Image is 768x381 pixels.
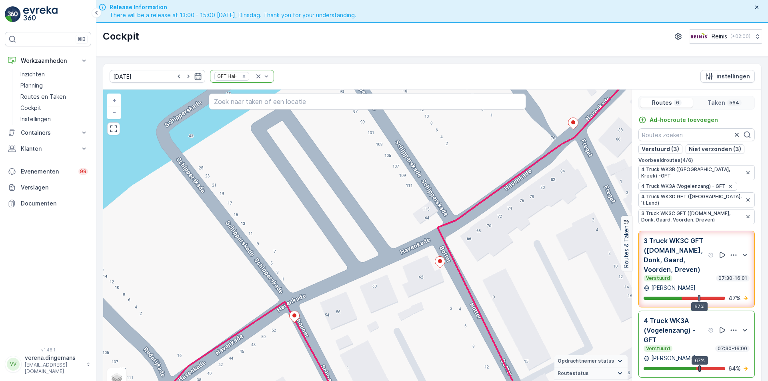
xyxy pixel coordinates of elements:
input: Zoek naar taken of een locatie [209,94,526,110]
span: − [112,109,116,116]
p: Ad-hocroute toevoegen [650,116,718,124]
a: Cockpit [17,102,91,114]
p: Routes [652,99,672,107]
button: Werkzaamheden [5,53,91,69]
button: Reinis(+02:00) [690,29,762,44]
p: [EMAIL_ADDRESS][DOMAIN_NAME] [25,362,82,375]
p: Werkzaamheden [21,57,75,65]
p: 564 [728,100,740,106]
p: 4 Truck WK3A (Vogelenzang) - GFT [644,316,706,345]
div: help tooltippictogram [708,327,714,333]
div: 67% [691,302,708,311]
p: Verstuurd (3) [642,145,679,153]
p: Verslagen [21,184,88,191]
p: 6 [675,100,680,106]
input: Routes zoeken [638,128,755,141]
span: There will be a release at 13:00 - 15:00 [DATE], Dinsdag. Thank you for your understanding. [110,11,356,19]
img: Reinis-Logo-Vrijstaand_Tekengebied-1-copy2_aBO4n7j.png [690,32,708,41]
summary: Opdrachtnemer status [554,355,628,367]
p: Reinis [712,32,727,40]
p: ( +02:00 ) [730,33,750,40]
span: Routestatus [558,370,588,377]
p: Cockpit [20,104,41,112]
div: Remove GFT HaH [240,73,248,80]
p: Routes & Taken [622,225,630,268]
button: Verstuurd (3) [638,144,682,154]
summary: Routestatus [554,367,628,380]
p: 64 % [728,365,741,373]
p: instellingen [716,72,750,80]
span: 3 Truck WK3C GFT ([DOMAIN_NAME], Donk, Gaard, Voorden, Dreven) [641,210,743,223]
a: Documenten [5,195,91,211]
p: Niet verzonden (3) [689,145,741,153]
p: Verstuurd [645,345,671,352]
a: In zoomen [108,94,120,106]
span: v 1.48.1 [5,347,91,352]
button: VVverena.dingemans[EMAIL_ADDRESS][DOMAIN_NAME] [5,354,91,375]
p: Voorbeeldroutes ( 4 / 6 ) [638,157,755,164]
p: Routes en Taken [20,93,66,101]
p: verena.dingemans [25,354,82,362]
p: 47 % [728,294,741,302]
div: GFT HaH [215,72,239,80]
div: help tooltippictogram [708,252,714,258]
p: Klanten [21,145,75,153]
p: Taken [708,99,725,107]
div: VV [7,358,20,371]
span: Release Information [110,3,356,11]
span: Opdrachtnemer status [558,358,614,364]
input: dd/mm/yyyy [110,70,205,83]
p: 99 [80,168,86,175]
a: Evenementen99 [5,164,91,180]
p: [PERSON_NAME] [651,354,696,362]
a: Instellingen [17,114,91,125]
p: Verstuurd [645,275,671,281]
p: [PERSON_NAME] [651,284,696,292]
a: Planning [17,80,91,91]
p: Evenementen [21,168,74,176]
p: ⌘B [78,36,86,42]
p: Planning [20,82,43,90]
p: 07:30-16:01 [718,275,748,281]
p: Containers [21,129,75,137]
span: 4 Truck WK3B ([GEOGRAPHIC_DATA], Kreek) -GFT [641,166,743,179]
p: 07:30-16:00 [717,345,748,352]
span: + [112,97,116,104]
a: Inzichten [17,69,91,80]
a: Ad-hocroute toevoegen [638,116,718,124]
button: Niet verzonden (3) [686,144,744,154]
p: Inzichten [20,70,45,78]
img: logo [5,6,21,22]
p: Documenten [21,199,88,207]
p: 3 Truck WK3C GFT ([DOMAIN_NAME], Donk, Gaard, Voorden, Dreven) [644,236,706,274]
div: 67% [692,356,708,365]
img: logo_light-DOdMpM7g.png [23,6,58,22]
a: Routes en Taken [17,91,91,102]
a: Verslagen [5,180,91,195]
button: Containers [5,125,91,141]
p: Cockpit [103,30,139,43]
button: instellingen [700,70,755,83]
button: Klanten [5,141,91,157]
span: 4 Truck WK3A (Vogelenzang) - GFT [641,183,726,190]
span: 4 Truck WK3D GFT ([GEOGRAPHIC_DATA], 't Land) [641,193,743,206]
a: Uitzoomen [108,106,120,118]
p: Instellingen [20,115,51,123]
